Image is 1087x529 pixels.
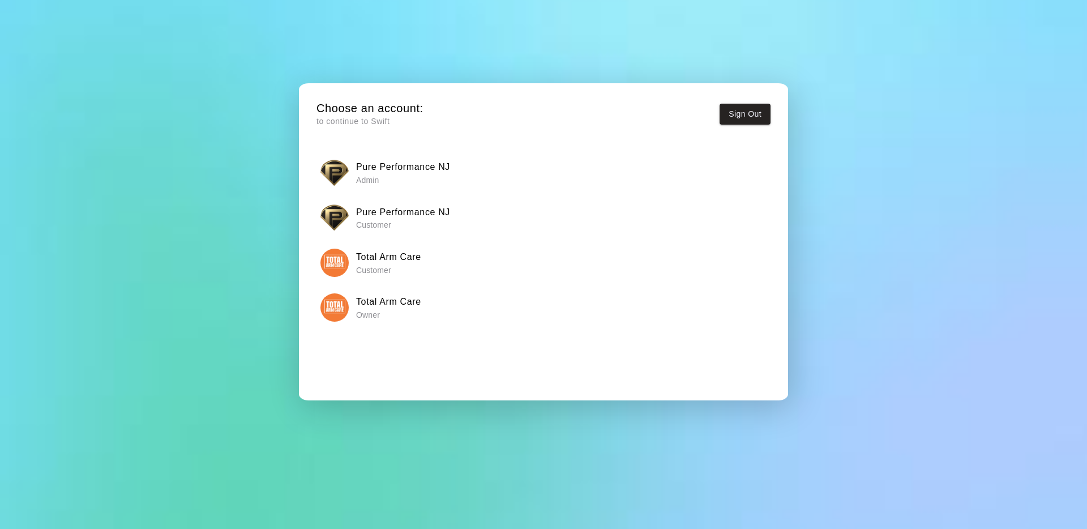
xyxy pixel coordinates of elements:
button: Pure Performance NJPure Performance NJ Admin [316,155,771,190]
button: Sign Out [720,104,771,125]
h5: Choose an account: [316,101,423,116]
button: Pure Performance NJPure Performance NJ Customer [316,200,771,236]
p: to continue to Swift [316,116,423,127]
button: Total Arm CareTotal Arm Care Owner [316,289,771,325]
h6: Pure Performance NJ [356,205,450,220]
p: Customer [356,219,450,231]
img: Pure Performance NJ [320,203,349,232]
button: Total Arm CareTotal Arm Care Customer [316,245,771,280]
img: Pure Performance NJ [320,159,349,187]
h6: Total Arm Care [356,295,421,309]
img: Total Arm Care [320,293,349,322]
p: Customer [356,264,421,276]
h6: Total Arm Care [356,250,421,264]
p: Admin [356,174,450,186]
p: Owner [356,309,421,321]
h6: Pure Performance NJ [356,160,450,174]
img: Total Arm Care [320,249,349,277]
